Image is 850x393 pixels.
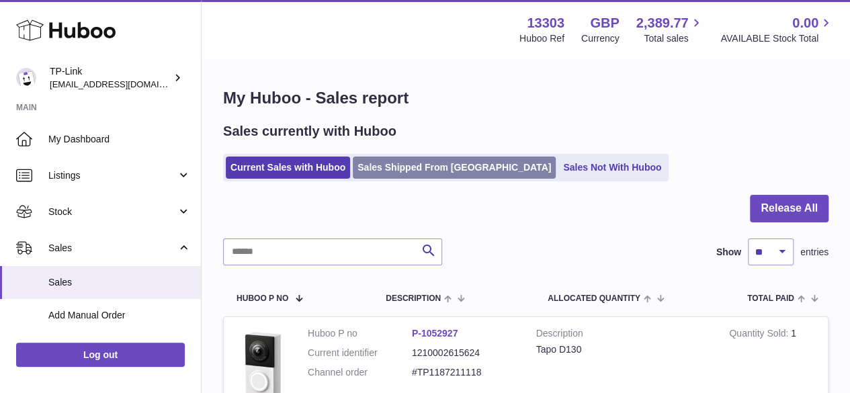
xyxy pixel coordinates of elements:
[412,366,516,379] dd: #TP1187211118
[548,294,640,303] span: ALLOCATED Quantity
[792,14,818,32] span: 0.00
[48,169,177,182] span: Listings
[386,294,441,303] span: Description
[237,294,288,303] span: Huboo P no
[50,65,171,91] div: TP-Link
[16,68,36,88] img: internalAdmin-13303@internal.huboo.com
[644,32,704,45] span: Total sales
[581,32,620,45] div: Currency
[308,327,412,340] dt: Huboo P no
[48,276,191,289] span: Sales
[48,242,177,255] span: Sales
[223,87,828,109] h1: My Huboo - Sales report
[729,328,791,342] strong: Quantity Sold
[308,366,412,379] dt: Channel order
[750,195,828,222] button: Release All
[527,14,564,32] strong: 13303
[16,343,185,367] a: Log out
[636,14,704,45] a: 2,389.77 Total sales
[747,294,794,303] span: Total paid
[536,343,710,356] div: Tapo D130
[48,206,177,218] span: Stock
[558,157,666,179] a: Sales Not With Huboo
[716,246,741,259] label: Show
[519,32,564,45] div: Huboo Ref
[412,328,458,339] a: P-1052927
[226,157,350,179] a: Current Sales with Huboo
[48,133,191,146] span: My Dashboard
[636,14,689,32] span: 2,389.77
[720,32,834,45] span: AVAILABLE Stock Total
[48,309,191,322] span: Add Manual Order
[720,14,834,45] a: 0.00 AVAILABLE Stock Total
[412,347,516,359] dd: 1210002615624
[800,246,828,259] span: entries
[590,14,619,32] strong: GBP
[308,347,412,359] dt: Current identifier
[536,327,710,343] strong: Description
[50,79,198,89] span: [EMAIL_ADDRESS][DOMAIN_NAME]
[223,122,396,140] h2: Sales currently with Huboo
[353,157,556,179] a: Sales Shipped From [GEOGRAPHIC_DATA]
